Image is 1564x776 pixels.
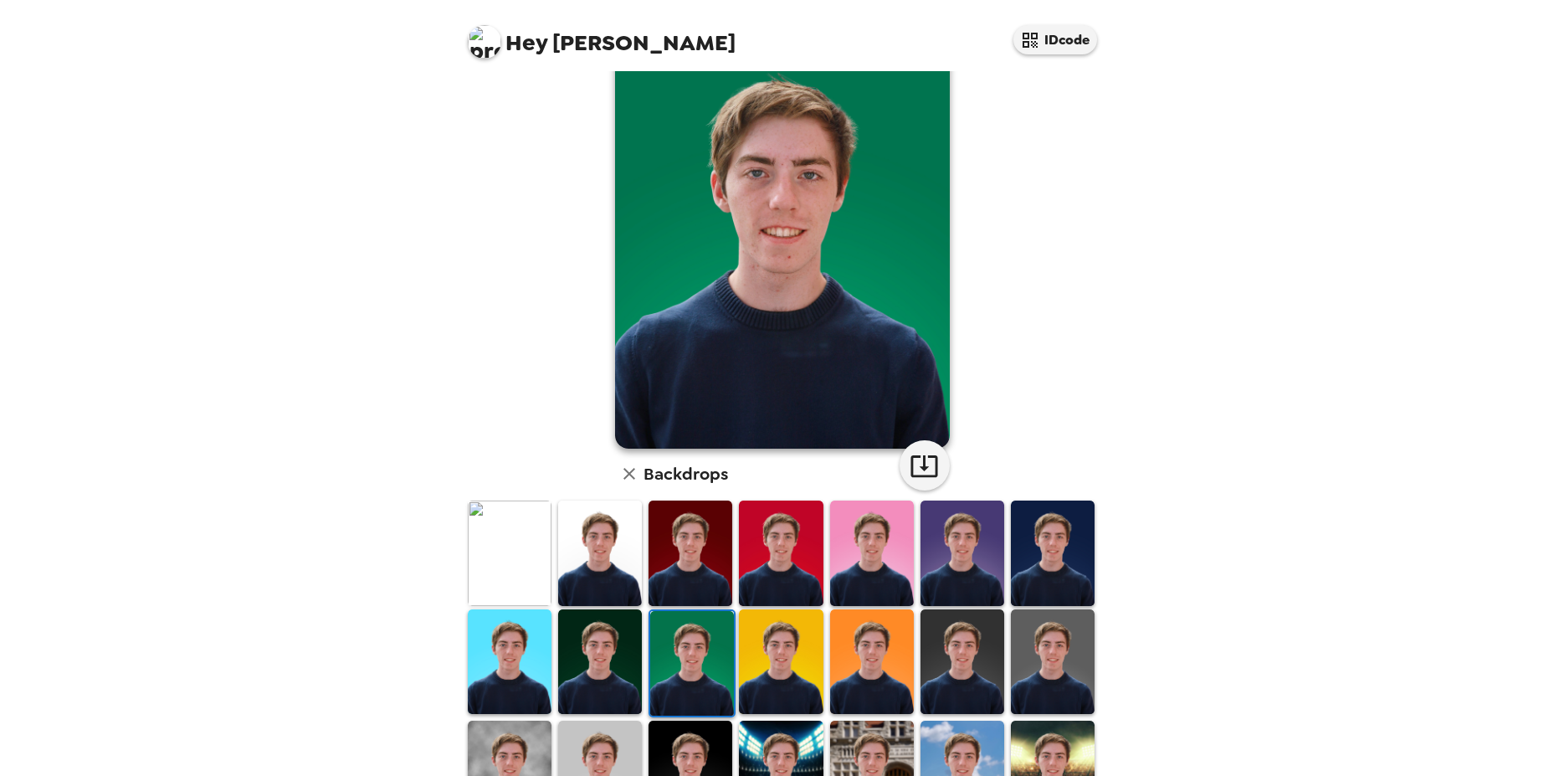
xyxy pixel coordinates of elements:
span: [PERSON_NAME] [468,17,736,54]
button: IDcode [1013,25,1097,54]
h6: Backdrops [644,460,728,487]
span: Hey [505,28,547,58]
img: user [615,30,950,449]
img: Original [468,501,551,605]
img: profile pic [468,25,501,59]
